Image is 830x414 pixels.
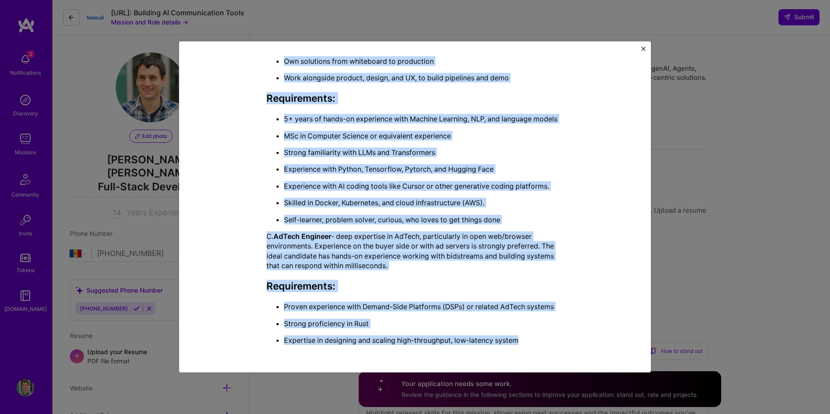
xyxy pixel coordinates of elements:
p: Own solutions from whiteboard to production [284,56,564,66]
p: C. - deep expertise in AdTech, particularly in open web/browser environments. Experience on the b... [266,231,564,271]
p: MSc in Computer Science or equivalent experience [284,131,564,140]
p: Proven experience with Demand-Side Platforms (DSPs) or related AdTech systems [284,302,564,311]
p: 5+ years of hands-on experience with Machine Learning, NLP, and language models [284,114,564,124]
p: Work alongside product, design, and UX, to build pipelines and demo [284,73,564,83]
p: Self-learner, problem solver, curious, who loves to get things done [284,214,564,224]
p: Strong familiarity with LLMs and Transformers [284,148,564,157]
p: Experience with Python, Tensorflow, Pytorch, and Hugging Face [284,164,564,174]
button: Close [641,47,646,56]
p: Strong proficiency in Rust [284,319,564,328]
p: Skilled in Docker, Kubernetes, and cloud infrastructure (AWS). [284,198,564,207]
h3: Requirements: [266,280,564,292]
p: Expertise in designing and scaling high-throughput, low-latency system [284,335,564,345]
p: Experience with AI coding tools like Cursor or other generative coding platforms. [284,181,564,191]
strong: AdTech Engineer [273,232,331,241]
h3: Requirements: [266,93,564,104]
